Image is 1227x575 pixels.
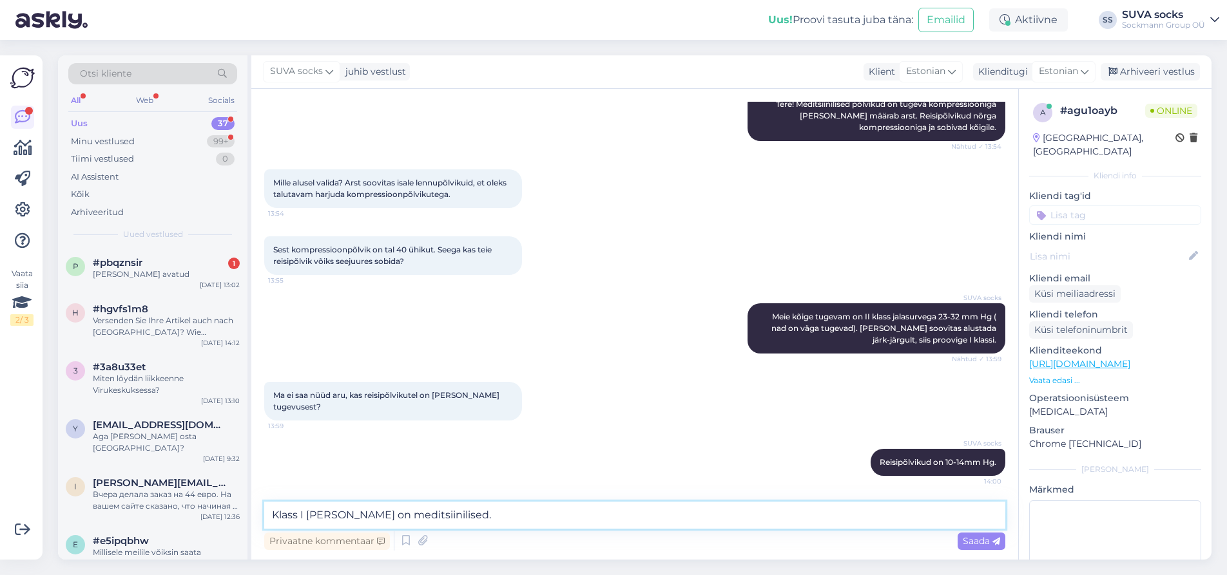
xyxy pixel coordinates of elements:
div: [DATE] 13:10 [201,396,240,406]
p: Klienditeekond [1029,344,1201,357]
div: Kliendi info [1029,170,1201,182]
span: SUVA socks [270,64,323,79]
div: Aga [PERSON_NAME] osta [GEOGRAPHIC_DATA]? [93,431,240,454]
span: #hgvfs1m8 [93,303,148,315]
div: AI Assistent [71,171,119,184]
p: [MEDICAL_DATA] [1029,405,1201,419]
div: [DATE] 12:36 [200,512,240,522]
div: Miten löydän liikkeenne Virukeskuksessa? [93,373,240,396]
input: Lisa tag [1029,205,1201,225]
p: Brauser [1029,424,1201,437]
div: Klienditugi [973,65,1028,79]
span: 14:00 [953,476,1001,486]
span: Saada [963,535,1000,547]
span: SUVA socks [953,438,1001,448]
span: Nähtud ✓ 13:59 [952,354,1001,364]
textarea: Klass I [PERSON_NAME] on meditsiinilised. [264,502,1005,529]
span: h [72,308,79,317]
div: # agu1oayb [1060,103,1145,118]
p: Operatsioonisüsteem [1029,391,1201,405]
div: Klient [864,65,895,79]
div: Sockmann Group OÜ [1122,20,1205,30]
span: i [74,482,77,491]
span: Online [1145,104,1197,118]
img: Askly Logo [10,66,35,90]
span: 13:59 [268,421,316,431]
input: Lisa nimi [1030,249,1186,263]
div: Minu vestlused [71,135,135,148]
div: [GEOGRAPHIC_DATA], [GEOGRAPHIC_DATA] [1033,131,1175,158]
span: SUVA socks [953,293,1001,303]
span: 3 [73,366,78,375]
div: 0 [216,153,235,165]
div: SS [1099,11,1117,29]
span: y [73,424,78,433]
span: Meie kõige tugevam on II klass jalasurvega 23-32 mm Hg ( nad on väga tugevad). [PERSON_NAME] soov... [771,312,998,344]
span: inna.kozlovskaja@gmail.com [93,477,227,489]
div: Proovi tasuta juba täna: [768,12,913,28]
div: Arhiveeritud [71,206,124,219]
div: Вчера делала заказ на 44 евро. На вашем сайте сказано, что начиная с 40 евро, доставка бесплатная... [93,489,240,512]
div: Privaatne kommentaar [264,533,390,550]
div: [DATE] 14:12 [201,338,240,348]
span: Tere! Meditsiinilised põlvikud on tugeva kompressiooniga [PERSON_NAME] määrab arst. Reisipõlvikud... [776,99,998,132]
div: Arhiveeri vestlus [1101,63,1200,80]
span: Estonian [906,64,945,79]
span: 13:54 [268,209,316,218]
p: Kliendi tag'id [1029,189,1201,203]
div: SUVA socks [1122,10,1205,20]
div: Küsi meiliaadressi [1029,285,1121,303]
button: Emailid [918,8,974,32]
p: Kliendi nimi [1029,230,1201,243]
div: 37 [211,117,235,130]
a: [URL][DOMAIN_NAME] [1029,358,1130,370]
div: Kõik [71,188,90,201]
span: Sest kompressioonpõlvik on tal 40 ühikut. Seega kas teie reisipõlvik võiks seejuures sobida? [273,245,494,266]
span: #e5ipqbhw [93,535,149,547]
a: SUVA socksSockmann Group OÜ [1122,10,1219,30]
span: Reisipõlvikud on 10-14mm Hg. [880,457,996,467]
span: #3a8u33et [93,361,146,373]
p: Vaata edasi ... [1029,375,1201,386]
span: p [73,261,79,271]
div: All [68,92,83,109]
span: a [1040,108,1046,117]
div: Versenden Sie Ihre Artikel auch nach [GEOGRAPHIC_DATA]? Wie [PERSON_NAME] sind die Vetsandkosten ... [93,315,240,338]
div: Millisele meilile võiksin saata pöördumise Eesti Saksa Lambakoerte Ühingu ja Eesti Otsingukoerte ... [93,547,240,570]
div: [DATE] 9:32 [203,454,240,464]
div: Socials [206,92,237,109]
div: 99+ [207,135,235,148]
p: Chrome [TECHNICAL_ID] [1029,437,1201,451]
div: juhib vestlust [340,65,406,79]
span: Ma ei saa nüüd aru, kas reisipõlvikutel on [PERSON_NAME] tugevusest? [273,390,501,411]
div: [DATE] 13:02 [200,280,240,290]
span: e [73,540,78,549]
div: Uus [71,117,88,130]
div: [PERSON_NAME] avatud [93,269,240,280]
span: Nähtud ✓ 13:54 [951,142,1001,151]
div: Tiimi vestlused [71,153,134,165]
span: Uued vestlused [123,229,183,240]
div: Vaata siia [10,268,34,326]
div: Web [133,92,156,109]
div: 1 [228,258,240,269]
div: Aktiivne [989,8,1068,32]
div: [PERSON_NAME] [1029,464,1201,475]
p: Kliendi telefon [1029,308,1201,321]
span: Estonian [1039,64,1078,79]
p: Kliendi email [1029,272,1201,285]
span: Otsi kliente [80,67,131,80]
span: Mille alusel valida? Arst soovitas isale lennupõlvikuid, et oleks talutavam harjuda kompressioonp... [273,178,508,199]
span: yloilomets@gmail.com [93,419,227,431]
div: Küsi telefoninumbrit [1029,321,1133,339]
b: Uus! [768,14,793,26]
span: #pbqznsir [93,257,142,269]
p: Märkmed [1029,483,1201,496]
div: 2 / 3 [10,314,34,326]
span: 13:55 [268,276,316,285]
